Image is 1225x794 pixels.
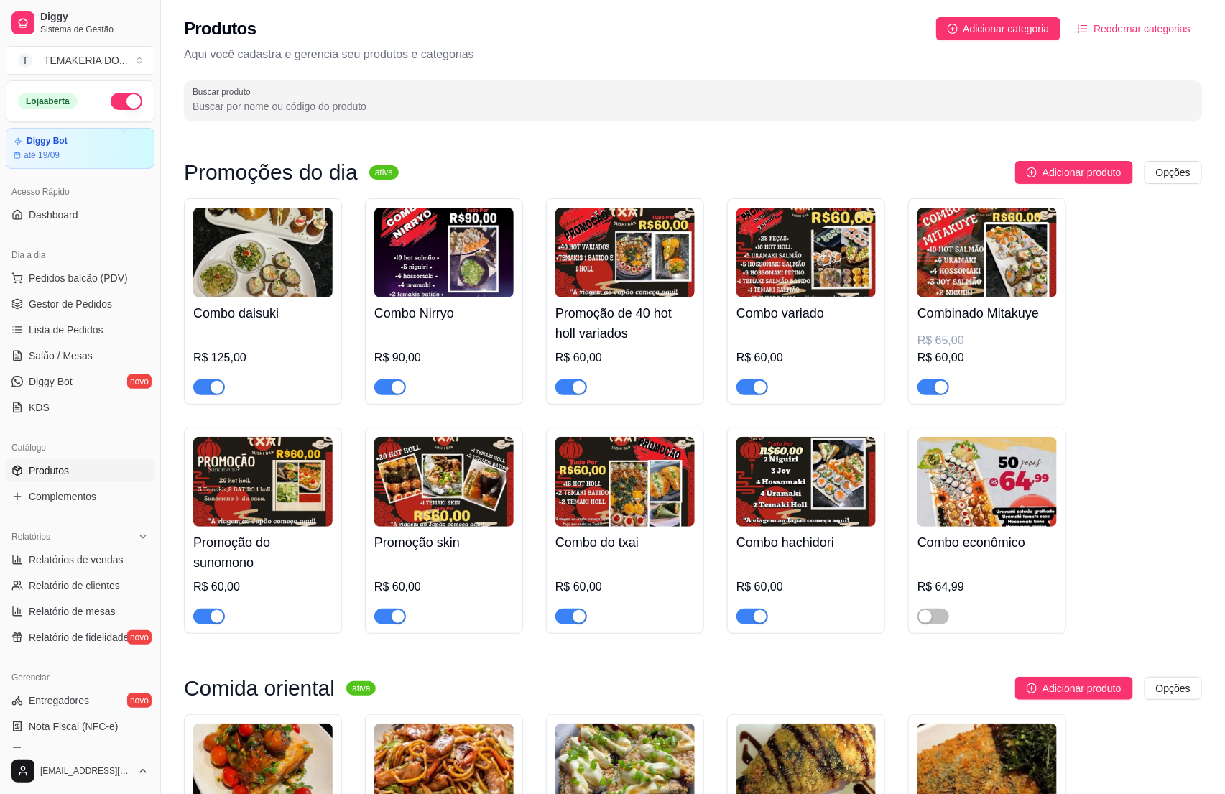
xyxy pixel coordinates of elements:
[1145,677,1202,700] button: Opções
[736,532,876,553] h4: Combo hachidori
[193,208,333,297] img: product-image
[29,297,112,311] span: Gestor de Pedidos
[29,578,120,593] span: Relatório de clientes
[917,532,1057,553] h4: Combo econômico
[29,348,93,363] span: Salão / Mesas
[1015,677,1133,700] button: Adicionar produto
[917,349,1057,366] div: R$ 60,00
[1094,21,1191,37] span: Reodernar categorias
[736,349,876,366] div: R$ 60,00
[184,17,256,40] h2: Produtos
[184,46,1202,63] p: Aqui você cadastra e gerencia seu produtos e categorias
[11,531,50,543] span: Relatórios
[29,463,69,478] span: Produtos
[193,303,333,323] h4: Combo daisuki
[29,604,116,619] span: Relatório de mesas
[1027,167,1037,177] span: plus-circle
[184,680,335,697] h3: Comida oriental
[40,765,131,777] span: [EMAIL_ADDRESS][DOMAIN_NAME]
[374,437,514,527] img: product-image
[6,6,154,40] a: DiggySistema de Gestão
[6,436,154,459] div: Catálogo
[1043,165,1122,180] span: Adicionar produto
[374,208,514,297] img: product-image
[6,626,154,649] a: Relatório de fidelidadenovo
[936,17,1061,40] button: Adicionar categoria
[1145,161,1202,184] button: Opções
[736,303,876,323] h4: Combo variado
[917,208,1057,297] img: product-image
[6,128,154,169] a: Diggy Botaté 19/09
[1066,17,1202,40] button: Reodernar categorias
[6,666,154,689] div: Gerenciar
[948,24,958,34] span: plus-circle
[184,164,358,181] h3: Promoções do dia
[29,374,73,389] span: Diggy Bot
[1015,161,1133,184] button: Adicionar produto
[917,303,1057,323] h4: Combinado Mitakuye
[6,715,154,738] a: Nota Fiscal (NFC-e)
[555,578,695,596] div: R$ 60,00
[1156,680,1191,696] span: Opções
[346,681,376,696] sup: ativa
[555,437,695,527] img: product-image
[6,459,154,482] a: Produtos
[6,267,154,290] button: Pedidos balcão (PDV)
[6,46,154,75] button: Select a team
[24,149,60,161] article: até 19/09
[29,745,107,760] span: Controle de caixa
[6,203,154,226] a: Dashboard
[736,578,876,596] div: R$ 60,00
[917,578,1057,596] div: R$ 64,99
[29,323,103,337] span: Lista de Pedidos
[29,400,50,415] span: KDS
[6,370,154,393] a: Diggy Botnovo
[193,99,1193,114] input: Buscar produto
[18,93,78,109] div: Loja aberta
[193,532,333,573] h4: Promoção do sunomono
[1078,24,1088,34] span: ordered-list
[27,136,68,147] article: Diggy Bot
[555,532,695,553] h4: Combo do txai
[736,208,876,297] img: product-image
[111,93,142,110] button: Alterar Status
[29,693,89,708] span: Entregadores
[29,208,78,222] span: Dashboard
[555,208,695,297] img: product-image
[40,24,149,35] span: Sistema de Gestão
[963,21,1050,37] span: Adicionar categoria
[6,396,154,419] a: KDS
[6,292,154,315] a: Gestor de Pedidos
[29,719,118,734] span: Nota Fiscal (NFC-e)
[374,303,514,323] h4: Combo Nirryo
[6,318,154,341] a: Lista de Pedidos
[555,303,695,343] h4: Promoção de 40 hot holl variados
[6,689,154,712] a: Entregadoresnovo
[193,86,256,98] label: Buscar produto
[1027,683,1037,693] span: plus-circle
[193,437,333,527] img: product-image
[193,578,333,596] div: R$ 60,00
[1156,165,1191,180] span: Opções
[6,754,154,788] button: [EMAIL_ADDRESS][DOMAIN_NAME]
[917,437,1057,527] img: product-image
[6,344,154,367] a: Salão / Mesas
[6,485,154,508] a: Complementos
[6,244,154,267] div: Dia a dia
[6,548,154,571] a: Relatórios de vendas
[29,489,96,504] span: Complementos
[18,53,32,68] span: T
[6,741,154,764] a: Controle de caixa
[736,437,876,527] img: product-image
[555,349,695,366] div: R$ 60,00
[40,11,149,24] span: Diggy
[369,165,399,180] sup: ativa
[29,553,124,567] span: Relatórios de vendas
[29,271,128,285] span: Pedidos balcão (PDV)
[6,600,154,623] a: Relatório de mesas
[44,53,128,68] div: TEMAKERIA DO ...
[29,630,129,645] span: Relatório de fidelidade
[193,349,333,366] div: R$ 125,00
[6,180,154,203] div: Acesso Rápido
[1043,680,1122,696] span: Adicionar produto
